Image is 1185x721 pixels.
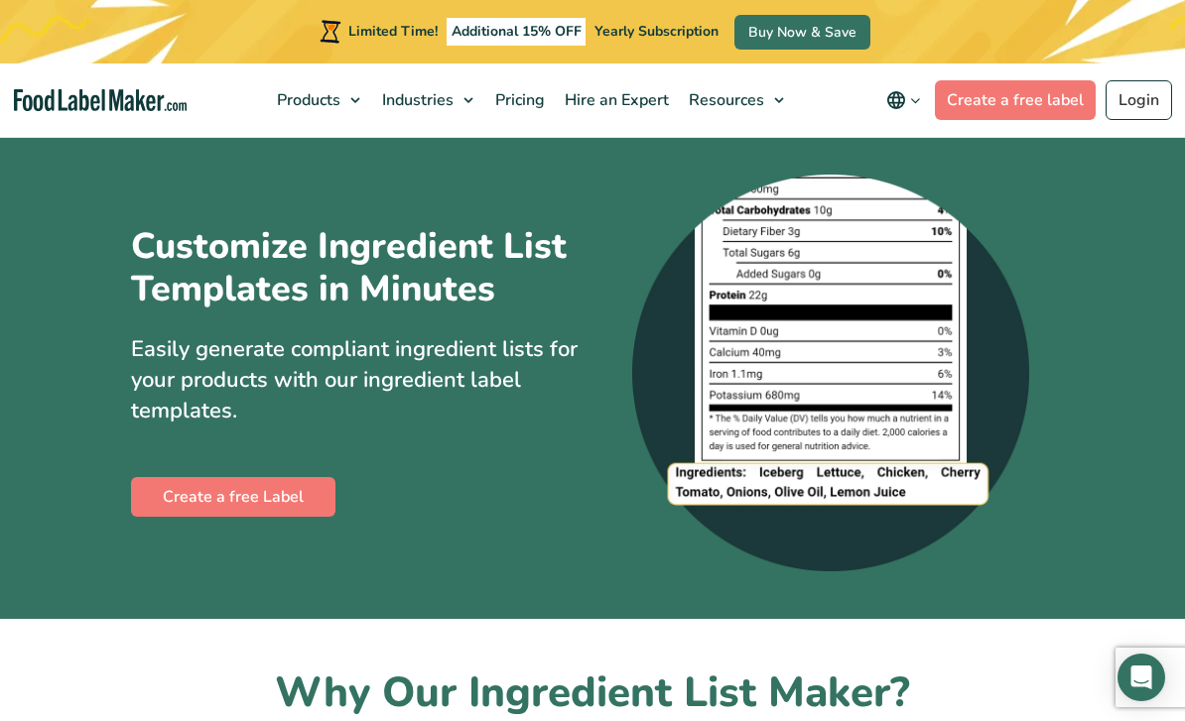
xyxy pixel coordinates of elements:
[683,89,766,111] span: Resources
[734,15,870,50] a: Buy Now & Save
[348,22,438,41] span: Limited Time!
[271,89,342,111] span: Products
[131,225,568,310] h1: Customize Ingredient List Templates in Minutes
[632,175,1029,571] img: A zoomed-in screenshot of an ingredient list at the bottom of a nutrition label.
[131,477,335,517] a: Create a free Label
[370,63,483,137] a: Industries
[131,666,1054,721] h2: Why Our Ingredient List Maker?
[559,89,671,111] span: Hire an Expert
[447,18,587,46] span: Additional 15% OFF
[131,334,578,425] p: Easily generate compliant ingredient lists for your products with our ingredient label templates.
[376,89,456,111] span: Industries
[935,80,1096,120] a: Create a free label
[483,63,553,137] a: Pricing
[553,63,677,137] a: Hire an Expert
[1118,654,1165,701] div: Open Intercom Messenger
[677,63,794,137] a: Resources
[265,63,370,137] a: Products
[489,89,547,111] span: Pricing
[1106,80,1172,120] a: Login
[594,22,719,41] span: Yearly Subscription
